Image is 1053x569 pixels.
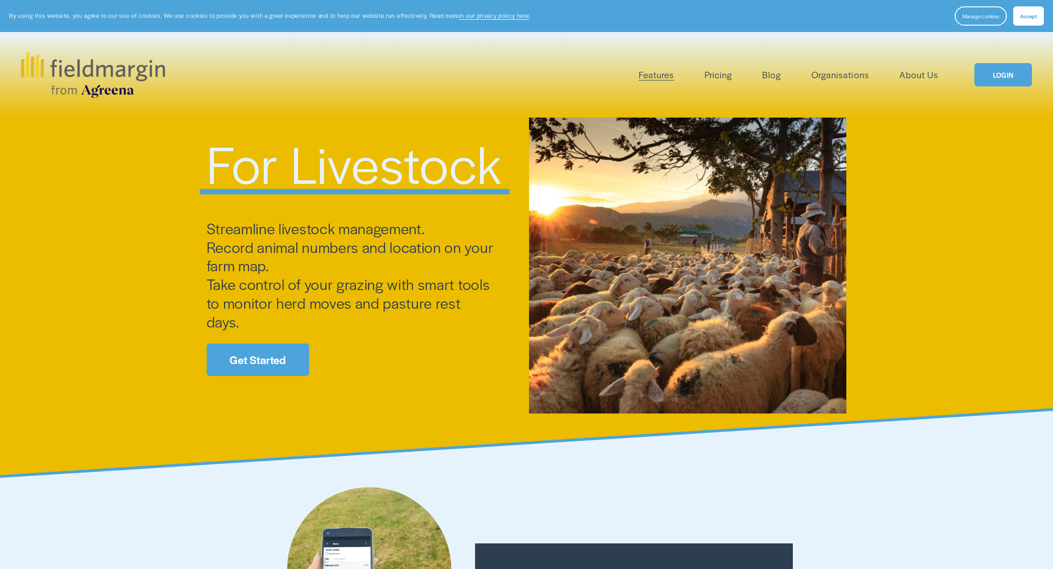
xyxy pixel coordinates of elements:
[955,6,1007,26] button: Manage cookies
[1020,12,1037,20] span: Accept
[207,218,497,332] span: Streamline livestock management. Record animal numbers and location on your farm map. Take contro...
[639,68,674,81] span: Features
[899,67,938,82] a: About Us
[21,52,165,98] img: fieldmargin.com
[762,67,781,82] a: Blog
[962,12,999,20] span: Manage cookies
[974,63,1032,86] a: LOGIN
[9,11,531,20] p: By using this website, you agree to our use of cookies. We use cookies to provide you with a grea...
[459,11,529,20] a: in our privacy policy here
[207,344,309,376] a: Get Started
[1013,6,1044,26] button: Accept
[207,126,503,199] span: For Livestock
[812,67,869,82] a: Organisations
[705,67,732,82] a: Pricing
[639,67,674,82] a: folder dropdown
